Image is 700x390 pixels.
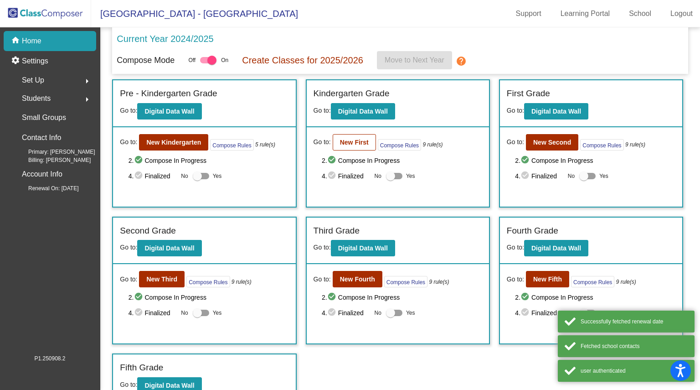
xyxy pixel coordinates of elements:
[144,382,194,389] b: Digital Data Wall
[526,134,578,151] button: New Second
[524,240,588,256] button: Digital Data Wall
[515,171,563,182] span: 4. Finalized
[14,156,91,164] span: Billing: [PERSON_NAME]
[213,307,222,318] span: Yes
[533,139,571,146] b: New Second
[568,172,575,180] span: No
[120,275,137,284] span: Go to:
[507,87,550,100] label: First Grade
[322,307,370,318] span: 4. Finalized
[375,309,381,317] span: No
[406,307,415,318] span: Yes
[580,139,623,151] button: Compose Rules
[120,381,137,388] span: Go to:
[120,244,137,251] span: Go to:
[314,87,390,100] label: Kindergarten Grade
[338,108,388,115] b: Digital Data Wall
[509,6,549,21] a: Support
[22,168,62,181] p: Account Info
[242,53,363,67] p: Create Classes for 2025/2026
[515,292,675,303] span: 2. Compose In Progress
[507,244,524,251] span: Go to:
[515,307,563,318] span: 4. Finalized
[507,275,524,284] span: Go to:
[11,56,22,67] mat-icon: settings
[181,309,188,317] span: No
[134,307,145,318] mat-icon: check_circle
[422,140,443,149] i: 9 rule(s)
[378,139,421,151] button: Compose Rules
[581,342,688,350] div: Fetched school contacts
[129,307,177,318] span: 4. Finalized
[134,171,145,182] mat-icon: check_circle
[327,292,338,303] mat-icon: check_circle
[581,367,688,375] div: user authenticated
[314,224,360,238] label: Third Grade
[531,244,581,252] b: Digital Data Wall
[139,134,208,151] button: New Kindergarten
[515,155,675,166] span: 2. Compose In Progress
[186,276,230,287] button: Compose Rules
[581,317,688,326] div: Successfully fetched renewal date
[129,292,289,303] span: 2. Compose In Progress
[22,36,41,47] p: Home
[331,103,395,120] button: Digital Data Wall
[429,278,449,286] i: 9 rule(s)
[520,155,531,166] mat-icon: check_circle
[406,171,415,182] span: Yes
[82,76,93,87] mat-icon: arrow_right
[520,171,531,182] mat-icon: check_circle
[622,6,659,21] a: School
[120,361,163,374] label: Fifth Grade
[507,137,524,147] span: Go to:
[210,139,253,151] button: Compose Rules
[232,278,252,286] i: 9 rule(s)
[146,139,201,146] b: New Kindergarten
[139,271,185,287] button: New Third
[533,276,562,283] b: New Fifth
[377,51,452,69] button: Move to Next Year
[22,131,61,144] p: Contact Info
[14,148,95,156] span: Primary: [PERSON_NAME]
[134,155,145,166] mat-icon: check_circle
[11,36,22,47] mat-icon: home
[120,87,217,100] label: Pre - Kindergarten Grade
[314,244,331,251] span: Go to:
[520,307,531,318] mat-icon: check_circle
[322,171,370,182] span: 4. Finalized
[181,172,188,180] span: No
[568,309,575,317] span: No
[146,276,177,283] b: New Third
[571,276,614,287] button: Compose Rules
[663,6,700,21] a: Logout
[129,155,289,166] span: 2. Compose In Progress
[520,292,531,303] mat-icon: check_circle
[331,240,395,256] button: Digital Data Wall
[384,276,427,287] button: Compose Rules
[599,171,608,182] span: Yes
[22,92,51,105] span: Students
[385,56,444,64] span: Move to Next Year
[91,6,298,21] span: [GEOGRAPHIC_DATA] - [GEOGRAPHIC_DATA]
[327,171,338,182] mat-icon: check_circle
[531,108,581,115] b: Digital Data Wall
[322,155,482,166] span: 2. Compose In Progress
[137,103,201,120] button: Digital Data Wall
[524,103,588,120] button: Digital Data Wall
[340,276,375,283] b: New Fourth
[553,6,618,21] a: Learning Portal
[456,56,467,67] mat-icon: help
[526,271,569,287] button: New Fifth
[314,137,331,147] span: Go to:
[322,292,482,303] span: 2. Compose In Progress
[507,224,558,238] label: Fourth Grade
[327,307,338,318] mat-icon: check_circle
[333,134,376,151] button: New First
[188,56,196,64] span: Off
[117,54,175,67] p: Compose Mode
[221,56,228,64] span: On
[120,137,137,147] span: Go to:
[314,107,331,114] span: Go to:
[333,271,382,287] button: New Fourth
[338,244,388,252] b: Digital Data Wall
